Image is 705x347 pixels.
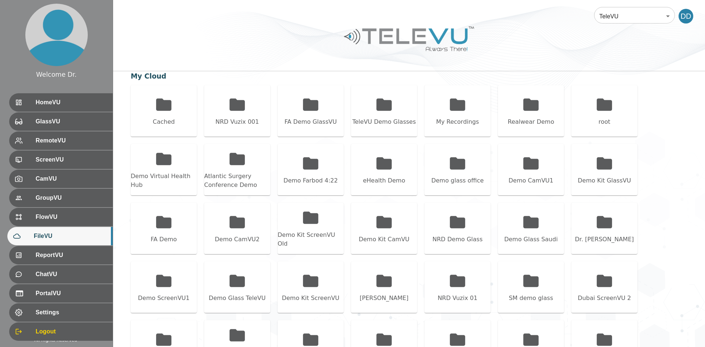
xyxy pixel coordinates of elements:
div: My Recordings [436,118,479,126]
div: Cached [153,118,175,126]
div: Demo Kit ScreenVU [282,294,340,303]
div: Atlantic Surgery Conference Demo [204,172,270,189]
span: ChatVU [36,270,107,279]
div: PortalVU [9,284,113,303]
div: Realwear Demo [508,118,554,126]
div: FileVU [7,227,113,245]
div: TeleVU [594,6,675,26]
div: Logout [9,322,113,341]
div: Settings [9,303,113,322]
div: Demo Glass Saudi [504,235,558,244]
div: Welcome Dr. [36,70,76,79]
div: RemoteVU [9,131,113,150]
div: Demo CamVU2 [215,235,260,244]
span: Settings [36,308,107,317]
img: profile.png [25,4,88,66]
span: ScreenVU [36,155,107,164]
div: ScreenVU [9,151,113,169]
span: Logout [36,327,107,336]
span: GroupVU [36,194,107,202]
img: Logo [343,24,475,54]
div: Dr. [PERSON_NAME] [575,235,634,244]
span: GlassVU [36,117,107,126]
div: GlassVU [9,112,113,131]
div: Demo Glass TeleVU [209,294,266,303]
span: PortalVU [36,289,107,298]
div: HomeVU [9,93,113,112]
div: [PERSON_NAME] [360,294,409,303]
span: HomeVU [36,98,107,107]
div: NRD Vuzix 01 [438,294,477,303]
div: Dubai ScreenVU 2 [578,294,631,303]
div: My Cloud [131,71,166,82]
span: FileVU [34,232,107,241]
div: NRD Vuzix 001 [216,118,259,126]
div: root [599,118,610,126]
div: CamVU [9,170,113,188]
div: SM demo glass [509,294,553,303]
div: eHealth Demo [363,176,405,185]
div: FA Demo [151,235,177,244]
div: Demo Virtual Health Hub [131,172,197,189]
span: ReportVU [36,251,107,260]
div: Demo Kit CamVU [359,235,409,244]
div: FA Demo GlassVU [285,118,337,126]
div: Demo CamVU1 [509,176,553,185]
div: DD [679,9,693,24]
div: Demo Kit GlassVU [578,176,631,185]
span: CamVU [36,174,107,183]
div: Demo ScreenVU1 [138,294,189,303]
div: NRD Demo Glass [433,235,482,244]
div: Demo glass office [431,176,484,185]
span: RemoteVU [36,136,107,145]
div: ReportVU [9,246,113,264]
div: ChatVU [9,265,113,283]
div: GroupVU [9,189,113,207]
div: FlowVU [9,208,113,226]
div: Demo Farbod 4:22 [283,176,338,185]
div: Demo Kit ScreenVU Old [278,231,344,248]
div: TeleVU Demo Glasses [352,118,416,126]
span: FlowVU [36,213,107,221]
